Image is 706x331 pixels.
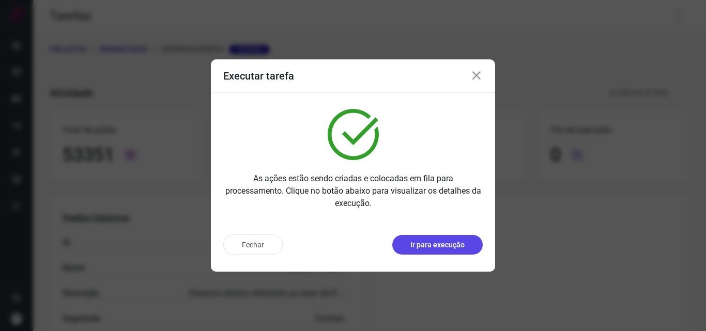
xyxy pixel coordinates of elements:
p: Ir para execução [410,240,465,250]
h3: Executar tarefa [223,70,294,82]
button: Ir para execução [392,235,483,255]
p: As ações estão sendo criadas e colocadas em fila para processamento. Clique no botão abaixo para ... [223,172,483,210]
img: verified.svg [328,109,379,160]
button: Fechar [223,234,283,255]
